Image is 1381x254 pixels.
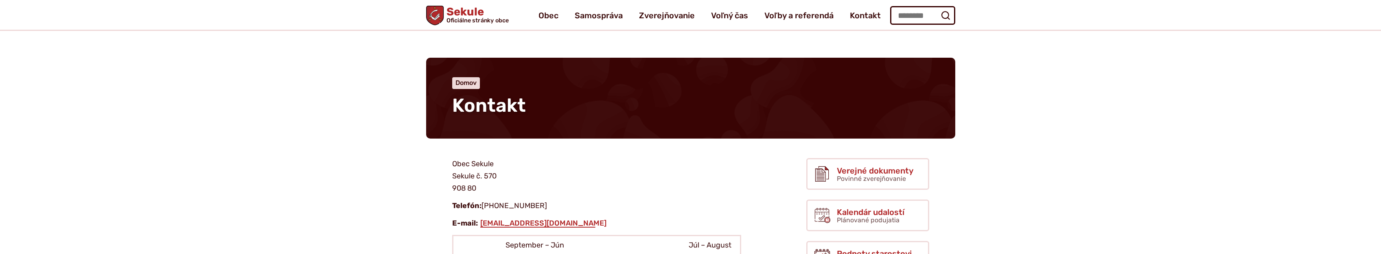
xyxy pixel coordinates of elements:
[426,6,444,25] img: Prejsť na domovskú stránku
[837,166,913,175] span: Verejné dokumenty
[446,17,509,23] span: Oficiálne stránky obce
[850,4,881,27] a: Kontakt
[444,7,509,24] span: Sekule
[452,94,526,117] span: Kontakt
[538,4,558,27] a: Obec
[452,201,481,210] strong: Telefón:
[711,4,748,27] a: Voľný čas
[426,6,509,25] a: Logo Sekule, prejsť na domovskú stránku.
[452,158,741,194] p: Obec Sekule Sekule č. 570 908 80
[837,208,904,217] span: Kalendár udalostí
[479,219,607,228] a: [EMAIL_ADDRESS][DOMAIN_NAME]
[806,200,929,231] a: Kalendár udalostí Plánované podujatia
[452,219,478,228] strong: E-mail:
[452,200,741,212] p: [PHONE_NUMBER]
[806,158,929,190] a: Verejné dokumenty Povinné zverejňovanie
[837,216,900,224] span: Plánované podujatia
[764,4,834,27] a: Voľby a referendá
[575,4,623,27] a: Samospráva
[639,4,695,27] a: Zverejňovanie
[837,175,906,182] span: Povinné zverejňovanie
[455,79,477,87] a: Domov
